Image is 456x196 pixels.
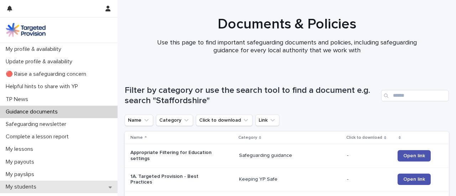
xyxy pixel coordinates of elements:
[3,159,40,165] p: My payouts
[3,108,63,115] p: Guidance documents
[144,39,429,54] p: Use this page to find important safeguarding documents and policies, including safeguarding guida...
[239,176,328,182] p: Keeping YP Safe
[3,121,72,128] p: Safeguarding newsletter
[347,153,392,159] p: -
[6,23,46,37] img: M5nRWzHhSzIhMunXDL62
[130,150,219,162] p: Appropriate Filtering for Education settings
[125,16,449,33] h1: Documents & Policies
[403,153,425,158] span: Open link
[3,96,34,103] p: TP News
[3,184,42,190] p: My students
[3,171,40,178] p: My payslips
[125,115,153,126] button: Name
[3,71,92,78] p: 🔴 Raise a safeguarding concern
[398,174,431,185] a: Open link
[3,46,67,53] p: My profile & availability
[403,177,425,182] span: Open link
[398,150,431,161] a: Open link
[3,58,78,65] p: Update profile & availability
[3,146,39,153] p: My lessons
[125,144,449,168] tr: Appropriate Filtering for Education settingsSafeguarding guidance-Open link
[125,85,378,106] h1: Filter by category or use the search tool to find a document e.g. search "Staffordshire"
[3,133,74,140] p: Complete a lesson report
[130,134,143,142] p: Name
[125,168,449,191] tr: 1A. Targeted Provision - Best PracticesKeeping YP Safe-Open link
[130,174,219,186] p: 1A. Targeted Provision - Best Practices
[238,134,257,142] p: Category
[346,134,382,142] p: Click to download
[255,115,279,126] button: Link
[196,115,253,126] button: Click to download
[156,115,193,126] button: Category
[347,176,392,182] p: -
[239,153,328,159] p: Safeguarding guidance
[381,90,449,101] input: Search
[3,83,84,90] p: Helpful hints to share with YP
